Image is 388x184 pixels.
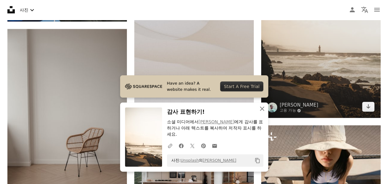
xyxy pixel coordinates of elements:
[261,25,381,31] a: 등대가 멀리 있는 바다 옆을 걷는 사람
[346,4,358,16] a: 로그인 / 가입
[252,155,263,166] button: 클립보드에 복사하기
[168,156,236,165] span: 사진: 의
[362,102,374,112] a: 다운로드
[280,108,318,113] a: 고용 가능
[220,81,263,91] div: Start A Free Trial
[167,107,263,116] h3: 감사 표현하기!
[7,6,15,14] a: 홈 — Unsplash
[261,163,381,168] a: 벤치에 앉아있는 흰 모자를 쓴 어린 소녀
[7,116,127,122] a: 나무 바닥에 금속 다리가 달린 고리버들 의자
[358,4,371,16] button: 언어
[120,75,268,98] a: Have an idea? A website makes it real.Start A Free Trial
[198,139,209,152] a: Pinterest에 공유
[176,139,187,152] a: Facebook에 공유
[187,139,198,152] a: Twitter에 공유
[167,119,263,138] p: 소셜 미디어에서 에게 감사를 표하거나 아래 텍스트를 복사하여 저작자 표시를 하세요.
[198,119,234,124] a: [PERSON_NAME]
[134,173,254,178] a: 대형 창문이 있는 현대적인 주방과 식사 공간.
[371,4,383,16] button: 메뉴
[181,158,199,163] a: Unsplash
[203,158,236,163] a: [PERSON_NAME]
[17,4,38,16] button: 제품 유형 선택
[125,82,162,91] img: file-1705255347840-230a6ab5bca9image
[209,139,220,152] a: 이메일로 공유에 공유
[267,103,277,112] img: nika tchokhonelidze의 프로필로 이동
[280,102,318,108] a: [PERSON_NAME]
[134,39,254,44] a: 부드러운 주름과 그림자가 있는 부드럽고 흐르는 원단.
[167,80,215,93] span: Have an idea? A website makes it real.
